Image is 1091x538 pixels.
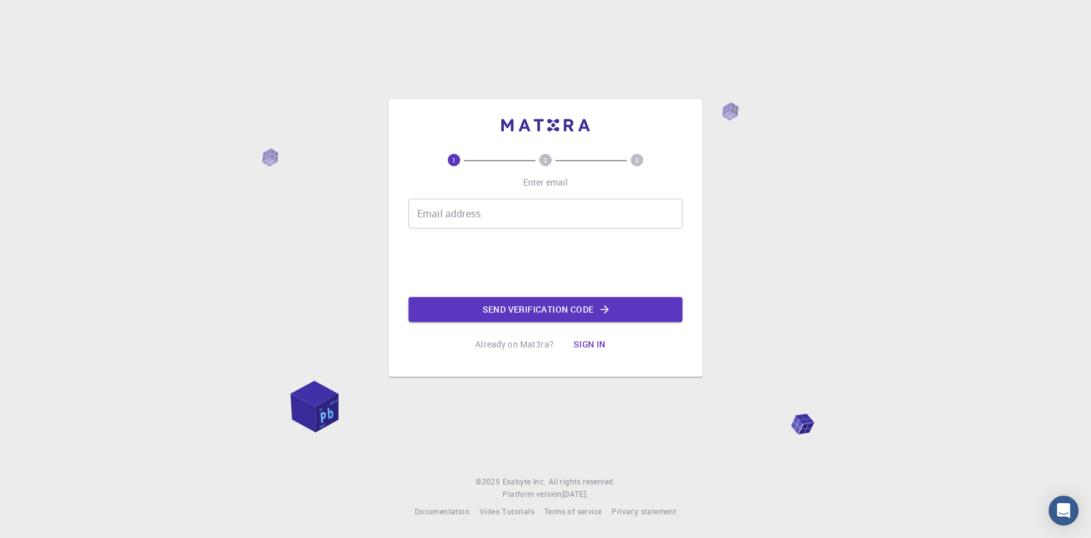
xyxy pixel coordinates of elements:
a: Video Tutorials [479,506,534,518]
button: Sign in [564,332,616,357]
a: Terms of service [544,506,602,518]
span: Terms of service [544,506,602,516]
p: Already on Mat3ra? [475,338,554,351]
div: Open Intercom Messenger [1049,496,1079,526]
iframe: reCAPTCHA [451,238,640,287]
span: [DATE] . [562,489,588,499]
span: All rights reserved. [549,476,615,488]
span: Video Tutorials [479,506,534,516]
text: 1 [452,156,456,164]
span: Privacy statement [612,506,676,516]
text: 3 [635,156,639,164]
p: Enter email [523,176,569,189]
text: 2 [544,156,547,164]
a: Privacy statement [612,506,676,518]
span: Exabyte Inc. [503,476,546,486]
span: Documentation [415,506,470,516]
a: Exabyte Inc. [503,476,546,488]
span: Platform version [503,488,562,501]
a: Documentation [415,506,470,518]
button: Send verification code [409,297,682,322]
span: © 2025 [476,476,502,488]
a: [DATE]. [562,488,588,501]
